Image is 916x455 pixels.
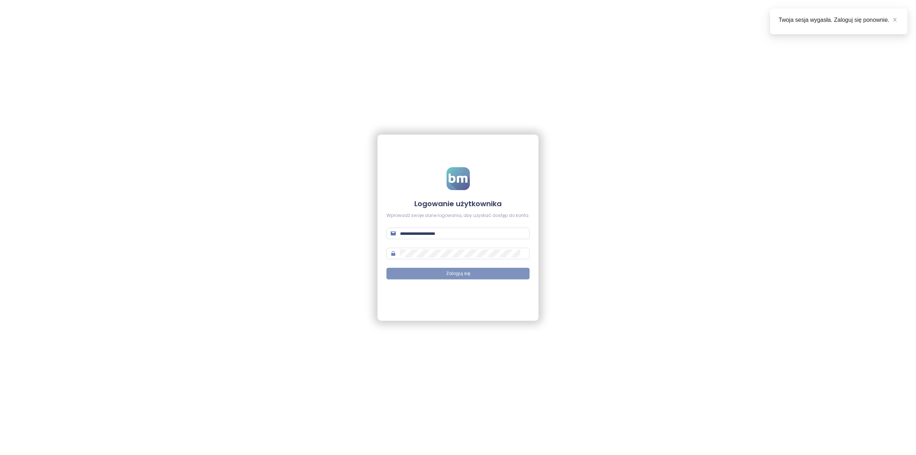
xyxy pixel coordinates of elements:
span: close [892,17,897,22]
span: mail [391,231,396,236]
img: logo [447,167,470,190]
button: Zaloguj się [386,268,530,279]
div: Twoja sesja wygasła. Zaloguj się ponownie. [779,16,899,24]
span: Zaloguj się [446,270,470,277]
div: Wprowadź swoje dane logowania, aby uzyskać dostęp do konta. [386,212,530,219]
span: lock [391,251,396,256]
h4: Logowanie użytkownika [386,199,530,209]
